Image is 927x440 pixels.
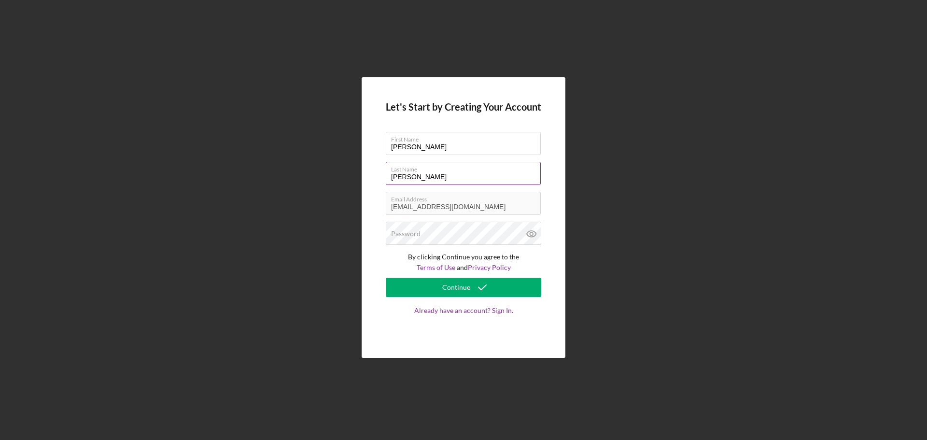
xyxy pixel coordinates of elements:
[391,162,541,173] label: Last Name
[391,230,421,238] label: Password
[386,101,541,113] h4: Let's Start by Creating Your Account
[417,263,455,271] a: Terms of Use
[442,278,470,297] div: Continue
[386,278,541,297] button: Continue
[468,263,511,271] a: Privacy Policy
[386,307,541,334] a: Already have an account? Sign In.
[386,252,541,273] p: By clicking Continue you agree to the and
[391,192,541,203] label: Email Address
[391,132,541,143] label: First Name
